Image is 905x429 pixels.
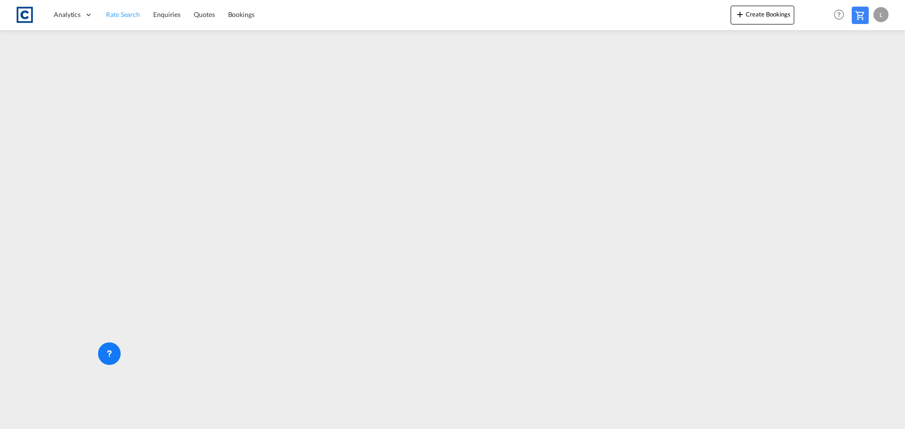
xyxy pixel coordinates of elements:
md-icon: icon-plus 400-fg [734,8,746,20]
span: Enquiries [153,10,181,18]
span: Analytics [54,10,81,19]
span: Bookings [228,10,255,18]
div: Help [831,7,852,24]
span: Rate Search [106,10,140,18]
div: L [873,7,889,22]
span: Quotes [194,10,214,18]
span: Help [831,7,847,23]
img: 1fdb9190129311efbfaf67cbb4249bed.jpeg [14,4,35,25]
button: icon-plus 400-fgCreate Bookings [731,6,794,24]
